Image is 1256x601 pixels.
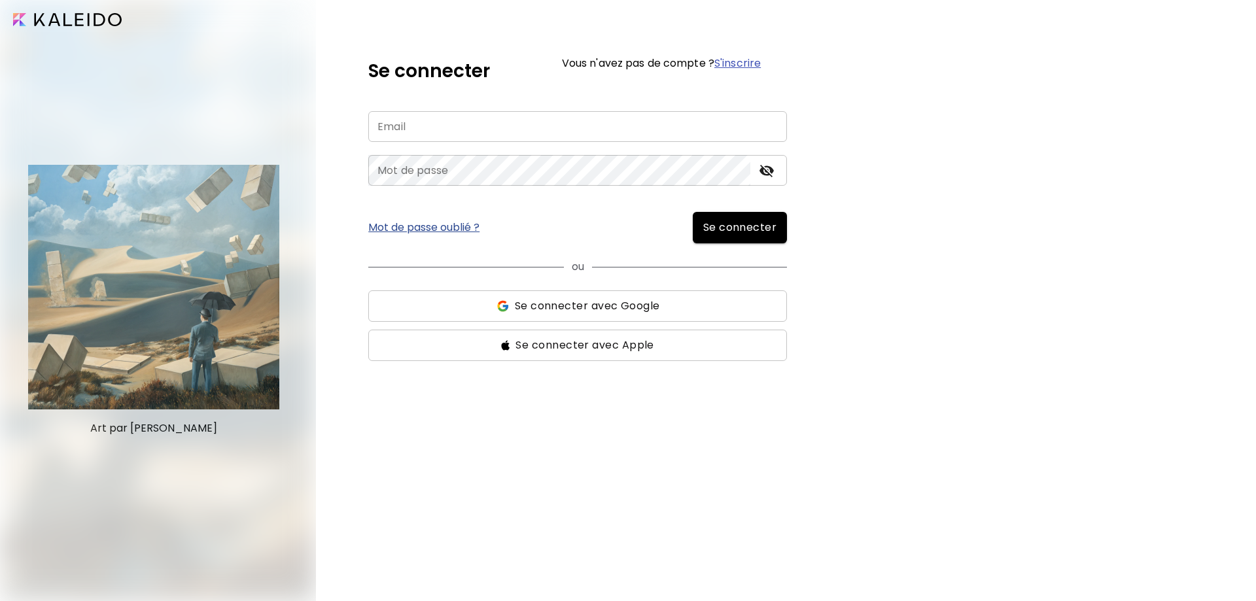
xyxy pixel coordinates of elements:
[572,259,584,275] p: ou
[368,330,787,361] button: ssSe connecter avec Apple
[562,58,761,69] h6: Vous n'avez pas de compte ?
[368,290,787,322] button: ssSe connecter avec Google
[703,220,777,235] span: Se connecter
[714,56,761,71] a: S'inscrire
[756,160,778,182] button: toggle password visibility
[496,300,510,313] img: ss
[693,212,788,243] button: Se connecter
[515,298,660,314] span: Se connecter avec Google
[368,222,480,233] a: Mot de passe oublié ?
[515,337,654,353] span: Se connecter avec Apple
[368,58,490,85] h5: Se connecter
[501,340,510,351] img: ss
